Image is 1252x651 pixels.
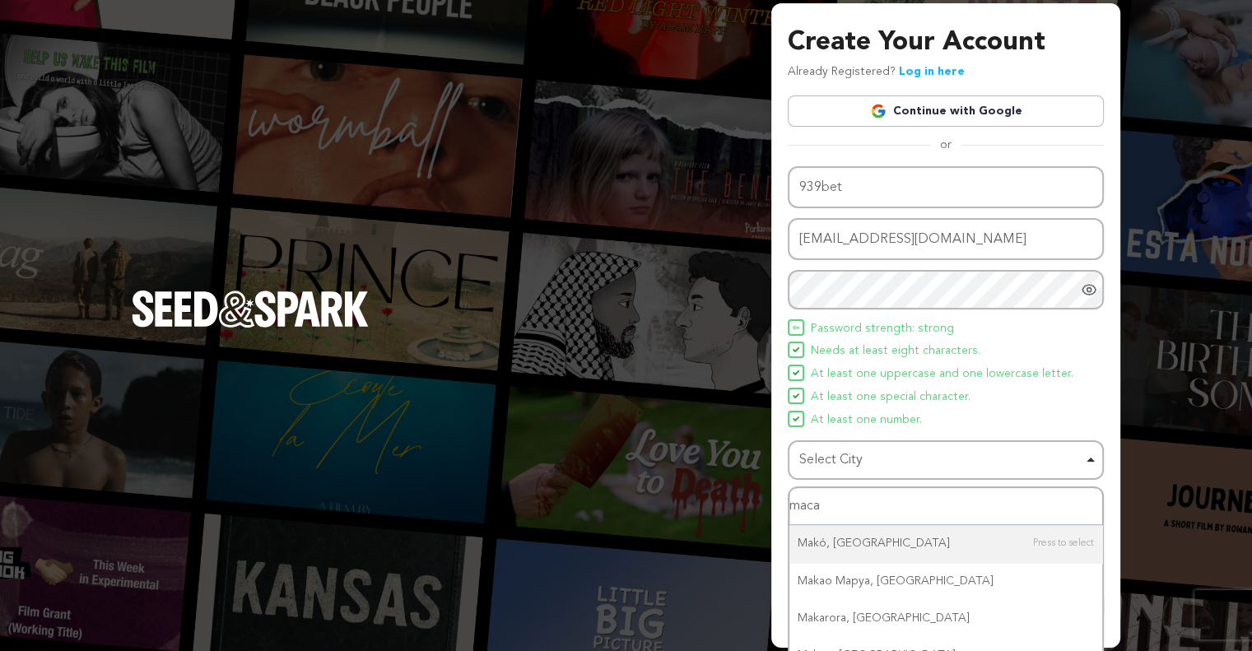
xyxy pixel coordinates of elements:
img: Seed&Spark Icon [793,416,799,422]
h3: Create Your Account [788,23,1104,63]
input: Select City [789,488,1102,525]
img: Seed&Spark Logo [132,291,369,327]
span: Needs at least eight characters. [811,342,980,361]
div: Select City [799,449,1082,472]
img: Seed&Spark Icon [793,346,799,353]
img: Seed&Spark Icon [793,324,799,331]
span: At least one number. [811,411,922,430]
p: Already Registered? [788,63,965,82]
input: Email address [788,218,1104,260]
span: Password strength: strong [811,319,954,339]
img: Google logo [870,103,887,119]
a: Show password as plain text. Warning: this will display your password on the screen. [1081,281,1097,298]
span: At least one special character. [811,388,970,407]
div: Makarora, [GEOGRAPHIC_DATA] [789,600,1102,637]
img: Seed&Spark Icon [793,370,799,376]
input: Name [788,166,1104,208]
a: Continue with Google [788,95,1104,127]
div: Makao Mapya, [GEOGRAPHIC_DATA] [789,563,1102,600]
img: Seed&Spark Icon [793,393,799,399]
span: or [930,137,961,153]
div: Makó, [GEOGRAPHIC_DATA] [789,525,1102,562]
a: Log in here [899,66,965,77]
span: At least one uppercase and one lowercase letter. [811,365,1073,384]
a: Seed&Spark Homepage [132,291,369,360]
